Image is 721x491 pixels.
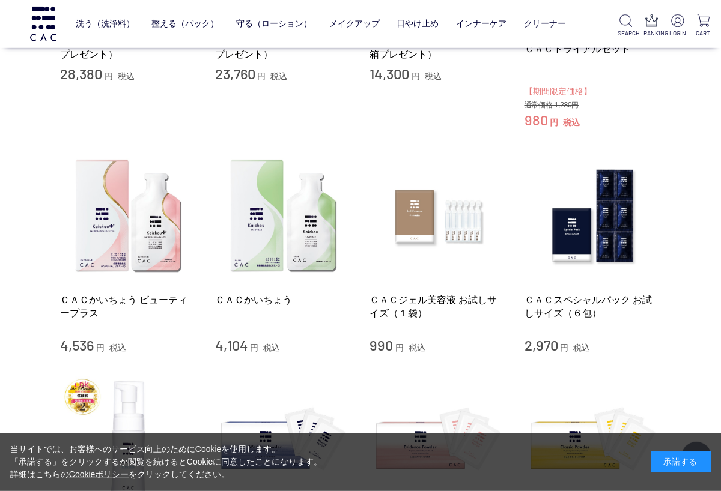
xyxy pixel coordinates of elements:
[263,343,280,352] span: 税込
[425,71,442,81] span: 税込
[643,14,660,38] a: RANKING
[409,343,425,352] span: 税込
[118,71,135,81] span: 税込
[60,148,197,285] img: ＣＡＣかいちょう ビューティープラス
[215,148,352,285] img: ＣＡＣかいちょう
[669,29,686,38] p: LOGIN
[60,294,197,319] a: ＣＡＣかいちょう ビューティープラス
[669,14,686,38] a: LOGIN
[60,65,102,82] span: 28,380
[395,343,404,352] span: 円
[456,10,507,38] a: インナーケア
[236,10,312,38] a: 守る（ローション）
[525,111,548,128] span: 980
[215,65,255,82] span: 23,760
[525,101,662,110] div: 通常価格 1,280円
[370,294,507,319] a: ＣＡＣジェル美容液 お試しサイズ（１袋）
[563,118,580,127] span: 税込
[643,29,660,38] p: RANKING
[270,71,287,81] span: 税込
[76,10,135,38] a: 洗う（洗浄料）
[370,65,409,82] span: 14,300
[96,343,105,352] span: 円
[329,10,380,38] a: メイクアップ
[250,343,258,352] span: 円
[60,336,94,354] span: 4,536
[215,294,352,306] a: ＣＡＣかいちょう
[651,451,711,472] div: 承諾する
[257,71,266,81] span: 円
[525,148,662,285] img: ＣＡＣスペシャルパック お試しサイズ（６包）
[105,71,113,81] span: 円
[618,29,634,38] p: SEARCH
[695,29,711,38] p: CART
[109,343,126,352] span: 税込
[560,343,568,352] span: 円
[525,85,662,98] div: 【期間限定価格】
[412,71,420,81] span: 円
[151,10,219,38] a: 整える（パック）
[573,343,590,352] span: 税込
[618,14,634,38] a: SEARCH
[397,10,439,38] a: 日やけ止め
[370,148,507,285] img: ＣＡＣジェル美容液 お試しサイズ（１袋）
[524,10,566,38] a: クリーナー
[215,336,248,354] span: 4,104
[69,469,129,479] a: Cookieポリシー
[525,43,662,55] a: ＣＡＣトライアルセット
[28,7,58,41] img: logo
[525,336,558,354] span: 2,970
[370,336,393,354] span: 990
[10,443,323,481] div: 当サイトでは、お客様へのサービス向上のためにCookieを使用します。 「承諾する」をクリックするか閲覧を続けるとCookieに同意したことになります。 詳細はこちらの をクリックしてください。
[550,118,558,127] span: 円
[695,14,711,38] a: CART
[525,294,662,319] a: ＣＡＣスペシャルパック お試しサイズ（６包）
